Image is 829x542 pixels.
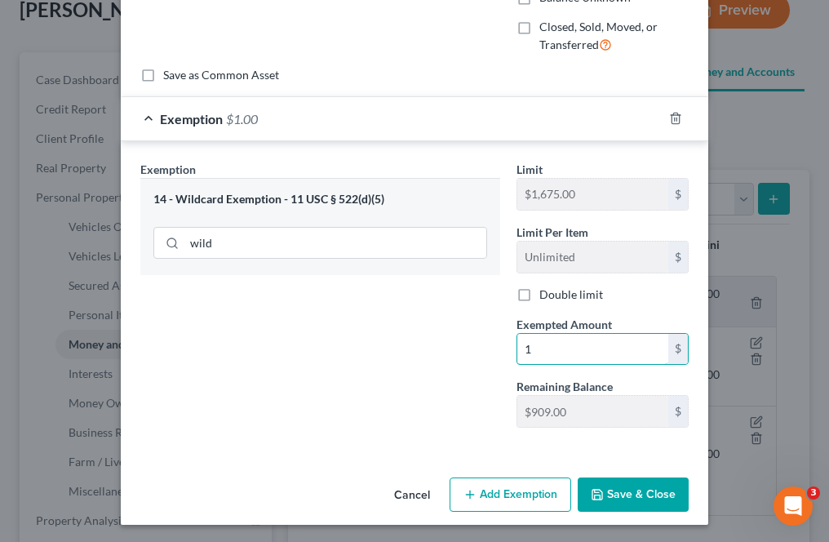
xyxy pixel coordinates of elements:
[381,479,443,512] button: Cancel
[516,378,613,395] label: Remaining Balance
[668,242,688,273] div: $
[516,162,543,176] span: Limit
[668,334,688,365] div: $
[517,242,668,273] input: --
[517,396,668,427] input: --
[516,318,612,331] span: Exempted Amount
[517,334,668,365] input: 0.00
[184,228,486,259] input: Search exemption rules...
[160,111,223,127] span: Exemption
[578,478,689,512] button: Save & Close
[774,486,813,526] iframe: Intercom live chat
[517,179,668,210] input: --
[163,67,279,83] label: Save as Common Asset
[140,162,196,176] span: Exemption
[539,287,603,303] label: Double limit
[516,224,588,241] label: Limit Per Item
[450,478,571,512] button: Add Exemption
[539,20,658,51] span: Closed, Sold, Moved, or Transferred
[668,396,688,427] div: $
[226,111,258,127] span: $1.00
[668,179,688,210] div: $
[807,486,820,500] span: 3
[153,192,487,207] div: 14 - Wildcard Exemption - 11 USC § 522(d)(5)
